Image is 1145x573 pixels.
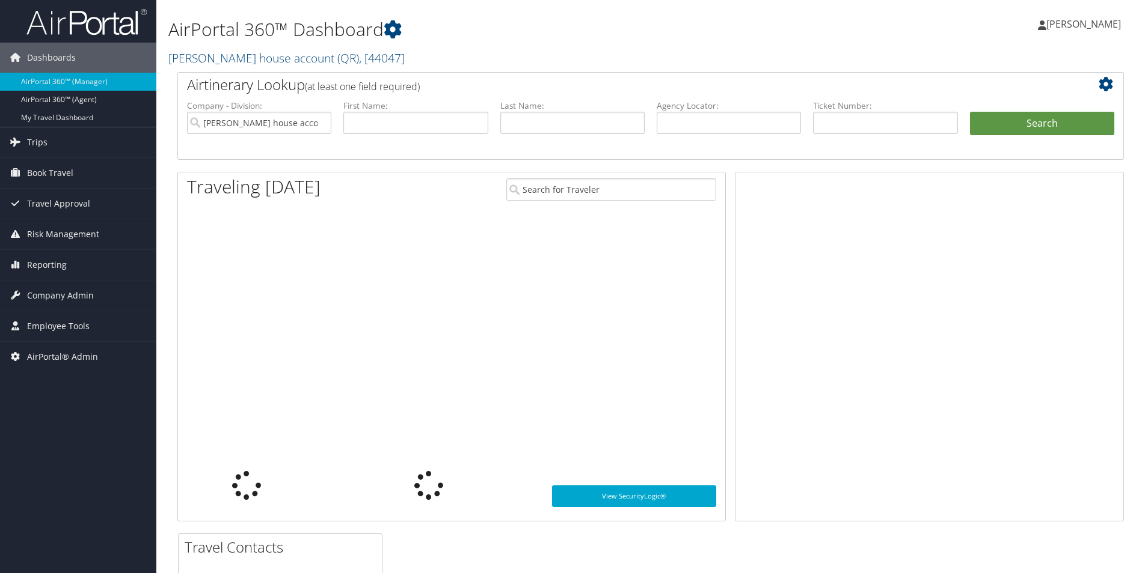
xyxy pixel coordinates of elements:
a: [PERSON_NAME] house account [168,50,405,66]
h2: Airtinerary Lookup [187,74,1036,95]
label: Company - Division: [187,100,331,112]
label: Ticket Number: [813,100,957,112]
a: [PERSON_NAME] [1038,6,1133,42]
span: Employee Tools [27,311,90,341]
span: (at least one field required) [305,80,420,93]
img: airportal-logo.png [26,8,147,36]
span: Dashboards [27,43,76,73]
label: Last Name: [500,100,645,112]
h1: Traveling [DATE] [187,174,321,199]
span: Book Travel [27,158,73,188]
span: Risk Management [27,219,99,249]
span: Company Admin [27,280,94,311]
button: Search [970,112,1114,136]
span: ( QR ) [337,50,359,66]
a: View SecurityLogic® [552,485,716,507]
span: Reporting [27,250,67,280]
input: Search for Traveler [506,178,716,201]
span: , [ 44047 ] [359,50,405,66]
span: AirPortal® Admin [27,342,98,372]
label: First Name: [343,100,488,112]
h2: Travel Contacts [185,537,382,557]
span: Trips [27,127,48,157]
span: [PERSON_NAME] [1046,17,1121,31]
span: Travel Approval [27,189,90,219]
h1: AirPortal 360™ Dashboard [168,17,811,42]
label: Agency Locator: [657,100,801,112]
